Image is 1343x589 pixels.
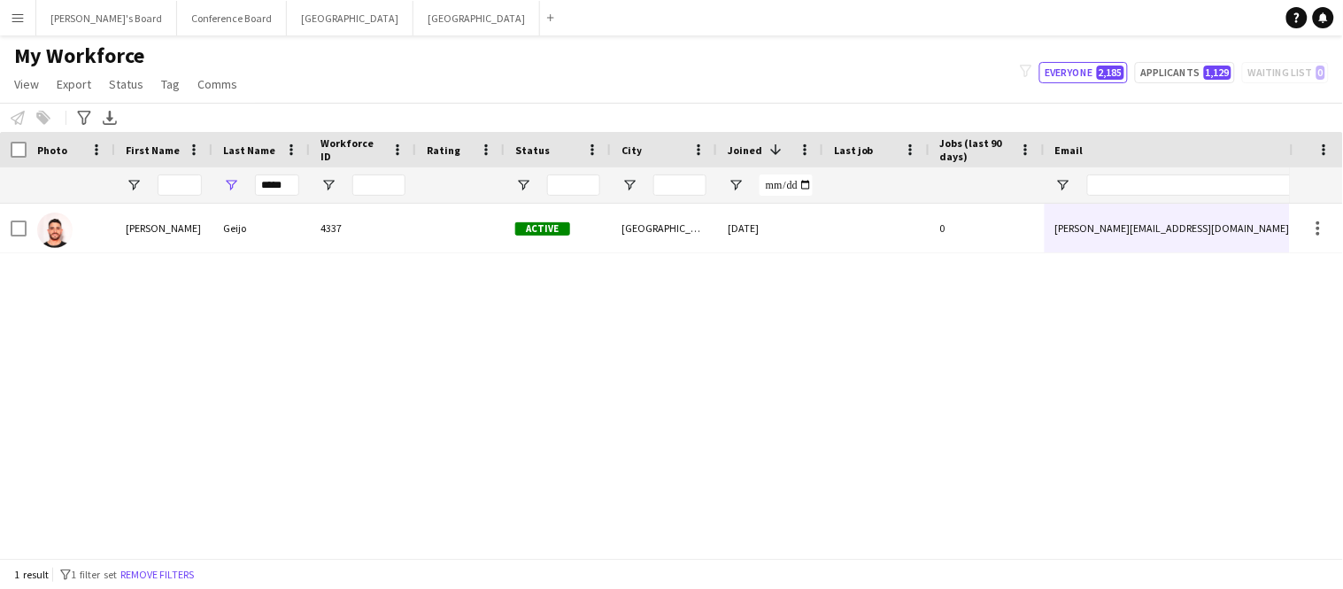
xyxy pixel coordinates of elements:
[71,568,117,581] span: 1 filter set
[717,204,823,252] div: [DATE]
[37,213,73,248] img: Martin Geijo
[99,107,120,128] app-action-btn: Export XLSX
[515,143,550,157] span: Status
[621,143,642,157] span: City
[161,76,180,92] span: Tag
[611,204,717,252] div: [GEOGRAPHIC_DATA]
[36,1,177,35] button: [PERSON_NAME]'s Board
[1204,66,1231,80] span: 1,129
[126,143,180,157] span: First Name
[728,177,744,193] button: Open Filter Menu
[109,76,143,92] span: Status
[177,1,287,35] button: Conference Board
[940,136,1013,163] span: Jobs (last 90 days)
[728,143,762,157] span: Joined
[930,204,1045,252] div: 0
[158,174,202,196] input: First Name Filter Input
[102,73,151,96] a: Status
[223,143,275,157] span: Last Name
[427,143,460,157] span: Rating
[73,107,95,128] app-action-btn: Advanced filters
[621,177,637,193] button: Open Filter Menu
[1135,62,1235,83] button: Applicants1,129
[255,174,299,196] input: Last Name Filter Input
[14,43,144,69] span: My Workforce
[50,73,98,96] a: Export
[126,177,142,193] button: Open Filter Menu
[310,204,416,252] div: 4337
[1097,66,1124,80] span: 2,185
[154,73,187,96] a: Tag
[320,136,384,163] span: Workforce ID
[653,174,706,196] input: City Filter Input
[834,143,874,157] span: Last job
[760,174,813,196] input: Joined Filter Input
[7,73,46,96] a: View
[115,204,212,252] div: [PERSON_NAME]
[14,76,39,92] span: View
[190,73,244,96] a: Comms
[1039,62,1128,83] button: Everyone2,185
[287,1,413,35] button: [GEOGRAPHIC_DATA]
[1055,143,1084,157] span: Email
[117,565,197,585] button: Remove filters
[547,174,600,196] input: Status Filter Input
[515,222,570,236] span: Active
[1055,177,1071,193] button: Open Filter Menu
[212,204,310,252] div: Geijo
[37,143,67,157] span: Photo
[352,174,405,196] input: Workforce ID Filter Input
[57,76,91,92] span: Export
[515,177,531,193] button: Open Filter Menu
[223,177,239,193] button: Open Filter Menu
[413,1,540,35] button: [GEOGRAPHIC_DATA]
[197,76,237,92] span: Comms
[320,177,336,193] button: Open Filter Menu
